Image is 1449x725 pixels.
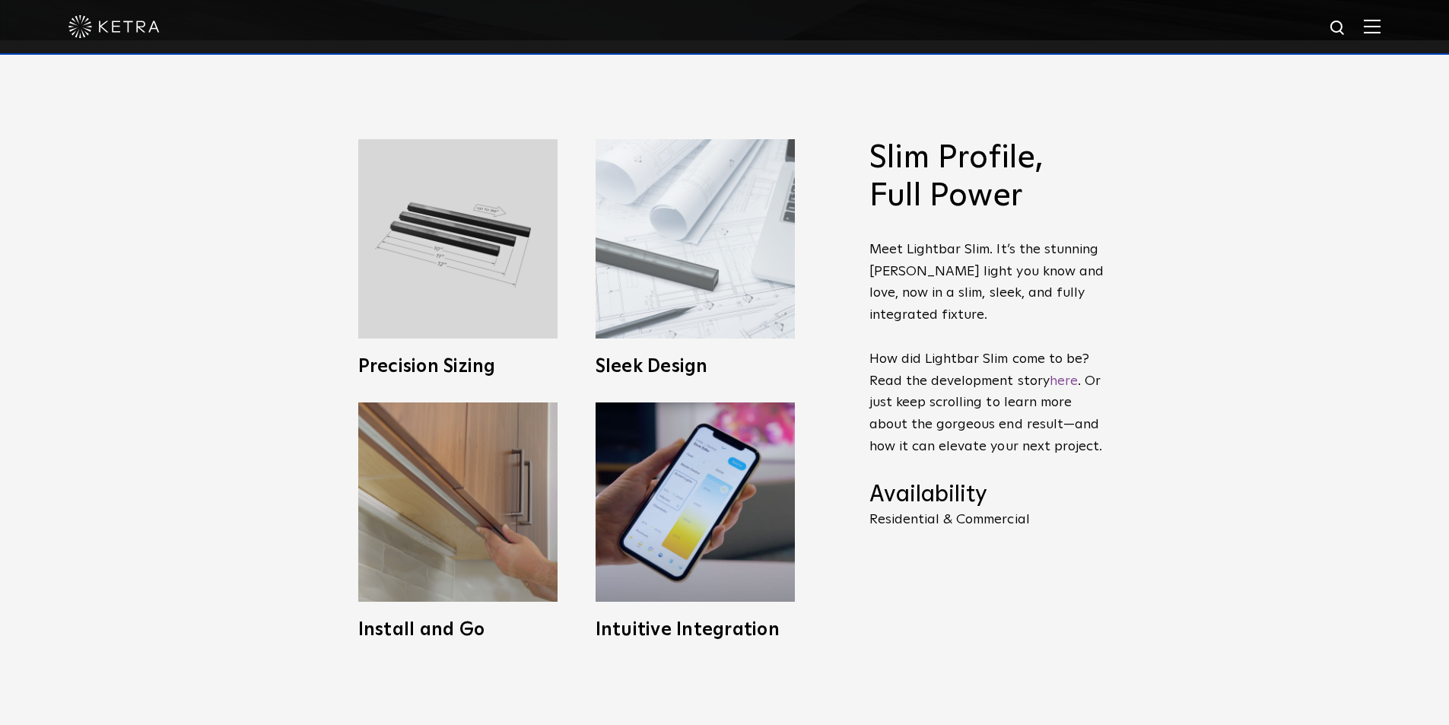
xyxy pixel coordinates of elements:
[358,402,558,602] img: LS0_Easy_Install
[1364,19,1381,33] img: Hamburger%20Nav.svg
[596,358,795,376] h3: Sleek Design
[1050,374,1078,388] a: here
[596,402,795,602] img: L30_SystemIntegration
[596,139,795,339] img: L30_SlimProfile
[1329,19,1348,38] img: search icon
[869,513,1105,526] p: Residential & Commercial
[869,481,1105,510] h4: Availability
[358,358,558,376] h3: Precision Sizing
[869,139,1105,216] h2: Slim Profile, Full Power
[596,621,795,639] h3: Intuitive Integration
[68,15,160,38] img: ketra-logo-2019-white
[358,139,558,339] img: L30_Custom_Length_Black-2
[869,239,1105,458] p: Meet Lightbar Slim. It’s the stunning [PERSON_NAME] light you know and love, now in a slim, sleek...
[358,621,558,639] h3: Install and Go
